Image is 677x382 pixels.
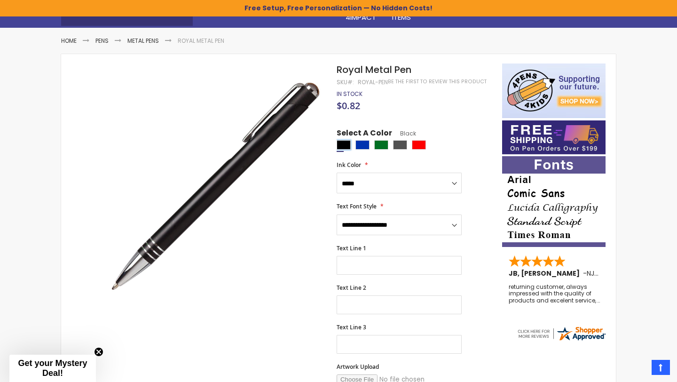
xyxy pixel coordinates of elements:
span: Ink Color [337,161,361,169]
span: Text Font Style [337,202,377,210]
div: Black [337,140,351,150]
span: Artwork Upload [337,363,379,371]
li: Royal Metal Pen [178,37,224,45]
a: Be the first to review this product [388,78,487,85]
div: Gunmetal [393,140,407,150]
img: 4pens 4 kids [502,64,606,118]
span: $0.82 [337,99,360,112]
img: 4pens.com widget logo [516,325,606,342]
img: royal_side_black_1.jpg [109,77,324,292]
div: Get your Mystery Deal!Close teaser [9,355,96,382]
div: Royal-Pen [358,79,388,86]
span: - , [583,269,665,278]
span: Black [392,129,416,137]
span: JB, [PERSON_NAME] [509,269,583,278]
span: In stock [337,90,362,98]
div: Availability [337,90,362,98]
span: Text Line 1 [337,244,366,252]
a: Metal Pens [127,37,159,45]
strong: SKU [337,78,354,86]
span: Text Line 2 [337,284,366,292]
span: Text Line 3 [337,323,366,331]
span: NJ [587,269,598,278]
a: Pens [95,37,109,45]
div: returning customer, always impressed with the quality of products and excelent service, will retu... [509,284,600,304]
img: Free shipping on orders over $199 [502,120,606,154]
button: Close teaser [94,347,103,357]
a: Top [652,360,670,375]
div: Red [412,140,426,150]
a: 4pens.com certificate URL [516,336,606,344]
img: font-personalization-examples [502,156,606,247]
span: Get your Mystery Deal! [18,358,87,378]
span: Royal Metal Pen [337,63,411,76]
div: Green [374,140,388,150]
a: Home [61,37,77,45]
span: Select A Color [337,128,392,141]
div: Blue [355,140,370,150]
